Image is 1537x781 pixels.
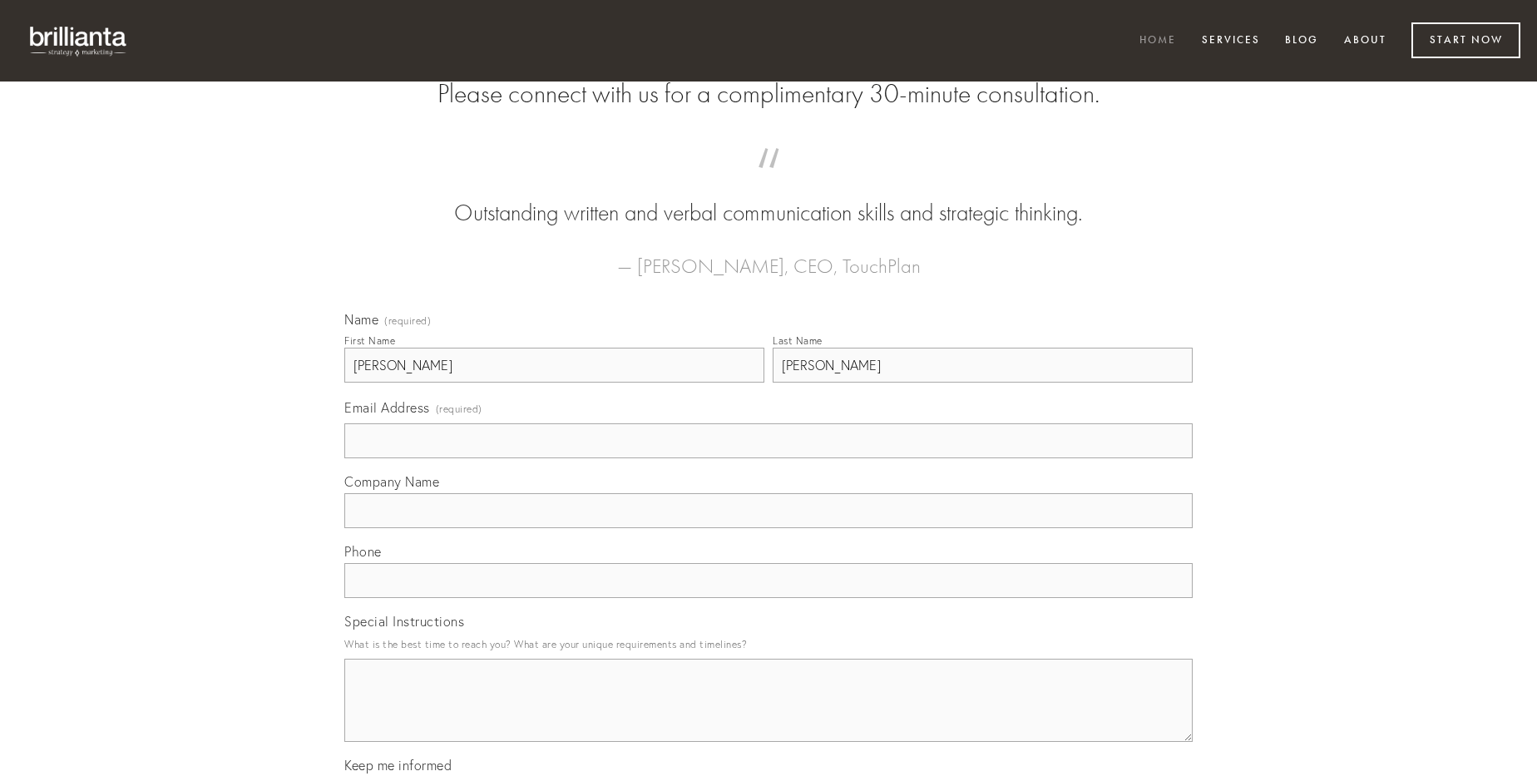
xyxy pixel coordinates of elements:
[344,78,1193,110] h2: Please connect with us for a complimentary 30-minute consultation.
[436,398,482,420] span: (required)
[371,230,1166,283] figcaption: — [PERSON_NAME], CEO, TouchPlan
[344,473,439,490] span: Company Name
[371,165,1166,230] blockquote: Outstanding written and verbal communication skills and strategic thinking.
[1274,27,1329,55] a: Blog
[1129,27,1187,55] a: Home
[344,334,395,347] div: First Name
[344,757,452,774] span: Keep me informed
[344,543,382,560] span: Phone
[371,165,1166,197] span: “
[17,17,141,65] img: brillianta - research, strategy, marketing
[1333,27,1397,55] a: About
[344,311,378,328] span: Name
[1411,22,1520,58] a: Start Now
[344,633,1193,655] p: What is the best time to reach you? What are your unique requirements and timelines?
[344,399,430,416] span: Email Address
[344,613,464,630] span: Special Instructions
[1191,27,1271,55] a: Services
[384,316,431,326] span: (required)
[773,334,823,347] div: Last Name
